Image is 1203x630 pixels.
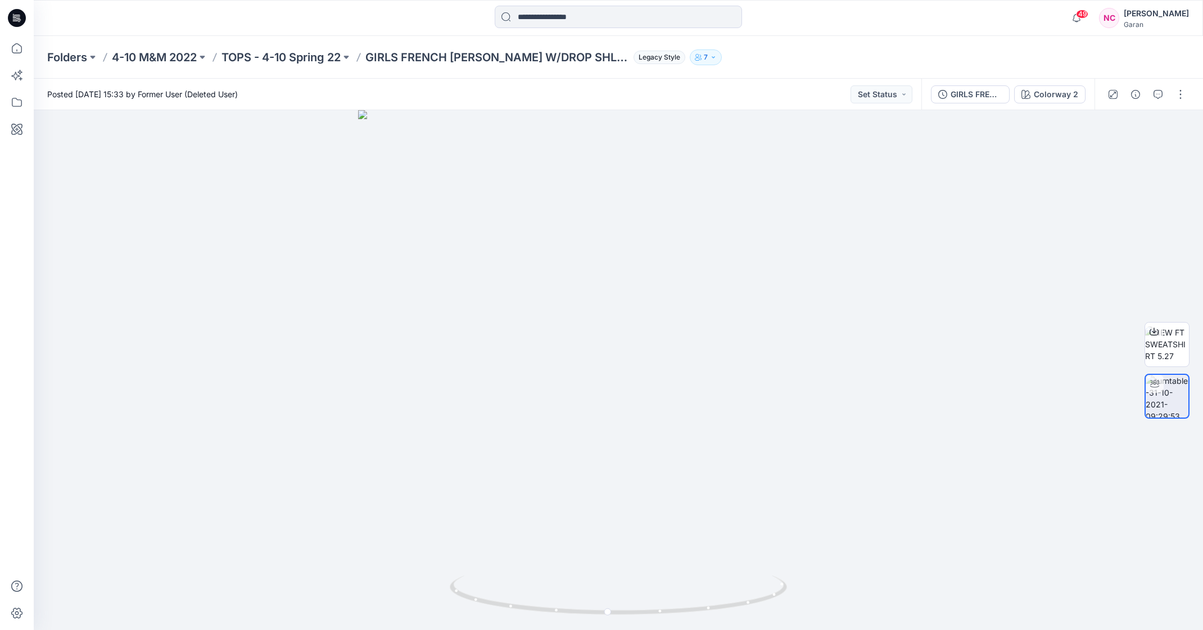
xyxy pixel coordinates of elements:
img: turntable-31-10-2021-09:29:53 [1146,375,1188,418]
div: [PERSON_NAME] [1124,7,1189,20]
div: Garan [1124,20,1189,29]
a: Folders [47,49,87,65]
p: GIRLS FRENCH [PERSON_NAME] W/DROP SHLDR SZ 5 [365,49,629,65]
span: Posted [DATE] 15:33 by [47,88,238,100]
button: Details [1127,85,1145,103]
button: GIRLS FRENCH [PERSON_NAME] W/DROP SHLDR SZ 5 [931,85,1010,103]
a: 4-10 M&M 2022 [112,49,197,65]
p: 7 [704,51,708,64]
img: NEW FT SWEATSHIRT 5.27 [1145,327,1189,362]
a: Former User (Deleted User) [138,89,238,99]
div: GIRLS FRENCH [PERSON_NAME] W/DROP SHLDR SZ 5 [951,88,1002,101]
span: 49 [1076,10,1088,19]
span: Legacy Style [634,51,685,64]
div: NC [1099,8,1119,28]
button: Colorway 2 [1014,85,1086,103]
div: Colorway 2 [1034,88,1078,101]
button: Legacy Style [629,49,685,65]
button: 7 [690,49,722,65]
a: TOPS - 4-10 Spring 22 [221,49,341,65]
